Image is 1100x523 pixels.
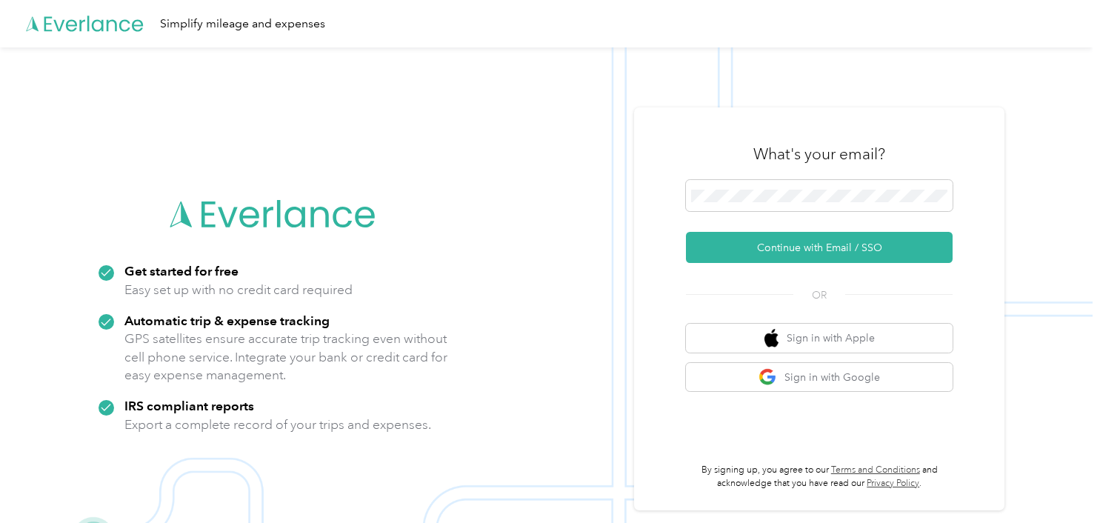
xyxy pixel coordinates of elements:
[764,329,779,347] img: apple logo
[867,478,919,489] a: Privacy Policy
[124,330,448,384] p: GPS satellites ensure accurate trip tracking even without cell phone service. Integrate your bank...
[160,15,325,33] div: Simplify mileage and expenses
[793,287,845,303] span: OR
[686,324,953,353] button: apple logoSign in with Apple
[124,263,239,279] strong: Get started for free
[753,144,885,164] h3: What's your email?
[124,398,254,413] strong: IRS compliant reports
[124,416,431,434] p: Export a complete record of your trips and expenses.
[124,313,330,328] strong: Automatic trip & expense tracking
[686,464,953,490] p: By signing up, you agree to our and acknowledge that you have read our .
[124,281,353,299] p: Easy set up with no credit card required
[686,232,953,263] button: Continue with Email / SSO
[831,464,920,476] a: Terms and Conditions
[759,368,777,387] img: google logo
[686,363,953,392] button: google logoSign in with Google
